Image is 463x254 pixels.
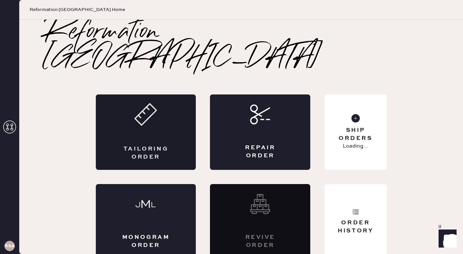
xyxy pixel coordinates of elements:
[343,142,368,150] p: Loading...
[122,145,170,161] div: Tailoring Order
[330,126,381,142] div: Ship Orders
[5,244,15,248] h3: RSA
[236,144,285,160] div: Repair Order
[330,219,381,235] div: Order History
[30,6,125,13] span: Reformation [GEOGRAPHIC_DATA] Home
[45,20,437,71] h2: Reformation [GEOGRAPHIC_DATA]
[236,233,285,249] div: Revive order
[432,225,460,253] iframe: Front Chat
[122,233,170,249] div: Monogram Order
